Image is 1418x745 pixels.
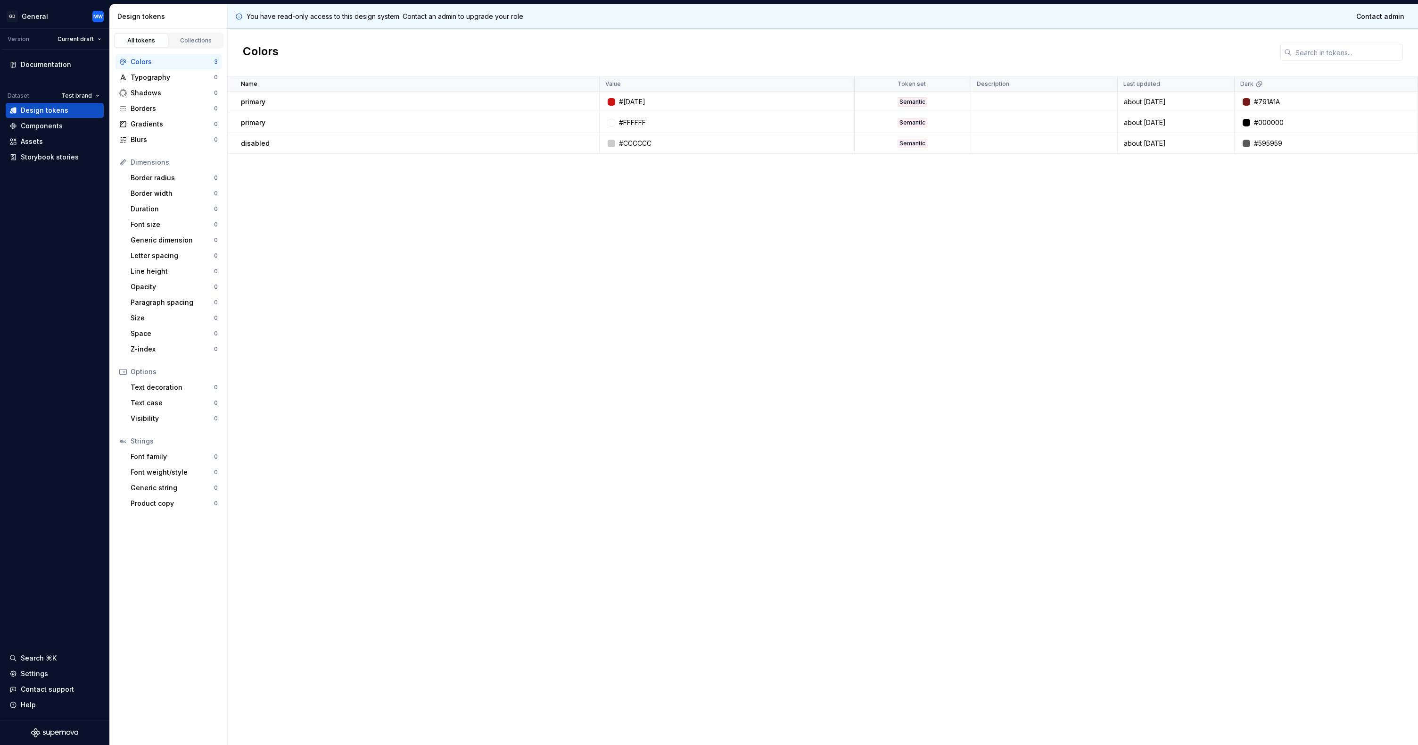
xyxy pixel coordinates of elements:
[131,452,214,461] div: Font family
[7,11,18,22] div: GD
[53,33,106,46] button: Current draft
[6,666,104,681] a: Settings
[21,685,74,694] div: Contact support
[214,500,218,507] div: 0
[21,137,43,146] div: Assets
[131,204,214,214] div: Duration
[131,189,214,198] div: Border width
[605,80,621,88] p: Value
[6,150,104,165] a: Storybook stories
[31,728,78,737] svg: Supernova Logo
[131,135,214,144] div: Blurs
[58,35,94,43] span: Current draft
[131,499,214,508] div: Product copy
[214,453,218,460] div: 0
[127,201,222,217] a: Duration0
[214,268,218,275] div: 0
[1118,139,1234,148] div: about [DATE]
[131,367,218,377] div: Options
[1118,97,1234,107] div: about [DATE]
[21,121,63,131] div: Components
[214,384,218,391] div: 0
[6,651,104,666] button: Search ⌘K
[131,57,214,67] div: Colors
[131,298,214,307] div: Paragraph spacing
[977,80,1009,88] p: Description
[1292,44,1403,61] input: Search in tokens...
[6,57,104,72] a: Documentation
[214,283,218,291] div: 0
[127,326,222,341] a: Space0
[131,344,214,354] div: Z-index
[131,468,214,477] div: Font weight/style
[173,37,220,44] div: Collections
[1254,118,1284,127] div: #000000
[214,330,218,337] div: 0
[131,235,214,245] div: Generic dimension
[619,139,651,148] div: #CCCCCC
[127,480,222,495] a: Generic string0
[1118,118,1234,127] div: about [DATE]
[127,380,222,395] a: Text decoration0
[127,395,222,410] a: Text case0
[1254,139,1282,148] div: #595959
[127,217,222,232] a: Font size0
[898,118,927,127] div: Semantic
[214,74,218,81] div: 0
[214,469,218,476] div: 0
[214,190,218,197] div: 0
[131,313,214,323] div: Size
[214,415,218,422] div: 0
[127,186,222,201] a: Border width0
[127,496,222,511] a: Product copy0
[1240,80,1253,88] p: Dark
[247,12,525,21] p: You have read-only access to this design system. Contact an admin to upgrade your role.
[898,97,927,107] div: Semantic
[214,221,218,228] div: 0
[127,295,222,310] a: Paragraph spacing0
[21,106,68,115] div: Design tokens
[214,314,218,322] div: 0
[127,264,222,279] a: Line height0
[21,60,71,69] div: Documentation
[1254,97,1280,107] div: #791A1A
[131,414,214,423] div: Visibility
[214,299,218,306] div: 0
[131,73,214,82] div: Typography
[118,37,165,44] div: All tokens
[1350,8,1410,25] a: Contact admin
[131,267,214,276] div: Line height
[619,118,646,127] div: #FFFFFF
[131,104,214,113] div: Borders
[214,105,218,112] div: 0
[619,97,645,107] div: #[DATE]
[6,134,104,149] a: Assets
[127,342,222,357] a: Z-index0
[93,13,103,20] div: MW
[243,44,279,61] h2: Colors
[214,58,218,66] div: 3
[6,118,104,134] a: Components
[214,236,218,244] div: 0
[6,682,104,697] button: Contact support
[6,103,104,118] a: Design tokens
[214,484,218,492] div: 0
[127,248,222,263] a: Letter spacing0
[61,92,92,100] span: Test brand
[127,449,222,464] a: Font family0
[131,220,214,229] div: Font size
[21,653,57,663] div: Search ⌘K
[214,345,218,353] div: 0
[214,252,218,259] div: 0
[115,54,222,69] a: Colors3
[115,132,222,147] a: Blurs0
[1123,80,1160,88] p: Last updated
[131,329,214,338] div: Space
[131,119,214,129] div: Gradients
[131,88,214,98] div: Shadows
[22,12,48,21] div: General
[115,85,222,100] a: Shadows0
[131,282,214,292] div: Opacity
[241,118,265,127] p: primary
